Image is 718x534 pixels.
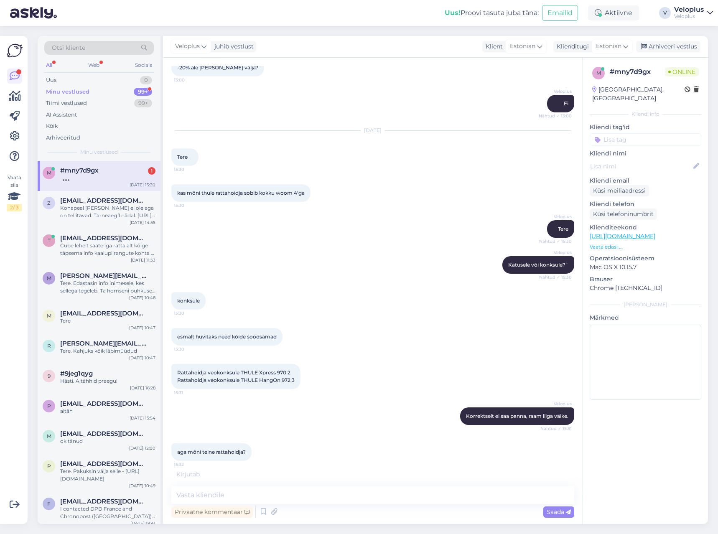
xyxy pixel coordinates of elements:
div: Arhiveeritud [46,134,80,142]
span: prihhan@gmail.com [60,460,147,468]
p: Brauser [590,275,701,284]
span: aga mõni teine rattahoidja? [177,449,246,455]
span: 9 [48,373,51,379]
div: Hästi. Aitähhid praegu! [60,377,155,385]
div: [DATE] 10:48 [129,295,155,301]
span: konksule [177,298,200,304]
span: richard_wallin@yahoo.com [60,340,147,347]
div: Tere. Pakuksin välja selle - [URL][DOMAIN_NAME] [60,468,155,483]
div: 99+ [134,88,152,96]
div: [PERSON_NAME] [590,301,701,308]
span: #mny7d9gx [60,167,99,174]
span: -20% ale [PERSON_NAME] välja? [177,64,258,71]
p: Kliendi email [590,176,701,185]
div: Minu vestlused [46,88,89,96]
span: Nähtud ✓ 15:30 [539,274,572,280]
span: 15:30 [174,202,205,209]
div: Web [87,60,101,71]
div: Uus [46,76,56,84]
div: Socials [133,60,154,71]
div: Veloplus [674,13,704,20]
span: Estonian [596,42,621,51]
span: Saada [547,508,571,516]
span: 15:31 [174,389,205,396]
div: 2 / 3 [7,204,22,211]
div: [DATE] [171,127,574,134]
span: p [47,463,51,469]
span: Veloplus [540,249,572,256]
div: Kliendi info [590,110,701,118]
div: I contacted DPD France and Chronopost ([GEOGRAPHIC_DATA]). They confirmed that if I refuse the de... [60,505,155,520]
span: Online [665,67,699,76]
span: marko.kannonmaa@pp.inet.fi [60,272,147,280]
span: Nähtud ✓ 15:31 [540,425,572,432]
div: Privaatne kommentaar [171,506,253,518]
div: Tere. Kahjuks kõik läbimüüdud [60,347,155,355]
span: Veloplus [540,214,572,220]
div: Vaata siia [7,174,22,211]
div: [DATE] 15:54 [130,415,155,421]
div: [DATE] 14:55 [130,219,155,226]
div: Aktiivne [588,5,639,20]
p: Kliendi telefon [590,200,701,209]
p: Märkmed [590,313,701,322]
span: piret55@hotmail.com [60,400,147,407]
div: Tere [60,317,155,325]
span: r [47,343,51,349]
div: Cube lehelt saate iga ratta alt kõige täpsema info kaalupiirangute kohta - [URL][DOMAIN_NAME] [60,242,155,257]
span: Tere [558,226,568,232]
span: Rattahoidja veokonksule THULE Xpress 970 2 Rattahoidja veokonksule THULE HangOn 972 3 [177,369,295,383]
span: 15:30 [174,346,205,352]
span: father.clos@gmail.com [60,498,147,505]
p: Mac OS X 10.15.7 [590,263,701,272]
a: [URL][DOMAIN_NAME] [590,232,655,240]
span: 15:32 [174,461,205,468]
span: Otsi kliente [52,43,85,52]
span: zhenya.gutsu.89@gmail.com [60,197,147,204]
div: juhib vestlust [211,42,254,51]
div: V [659,7,671,19]
span: kas mõni thule rattahoidja sobib kokku woom 4'ga [177,190,305,196]
span: Veloplus [540,401,572,407]
span: Nähtud ✓ 15:30 [539,238,572,244]
div: AI Assistent [46,111,77,119]
div: Tere. Edastasin info inimesele, kes sellega tegeleb. Ta homseni puhkusel, esmaspäevast tagasi. [60,280,155,295]
span: esmalt huvitaks need kõide soodsamad [177,333,277,340]
div: Kirjutab [171,470,574,479]
span: teemu.peltomaki@gmail.com [60,234,147,242]
span: #9jeg1qyg [60,370,93,377]
input: Lisa tag [590,133,701,146]
p: Klienditeekond [590,223,701,232]
span: m [47,275,51,281]
div: Arhiveeri vestlus [636,41,700,52]
div: 0 [140,76,152,84]
span: Korrektselt ei saa panna, raam liiga väike. [466,413,568,419]
div: ok tänud [60,437,155,445]
span: m [47,433,51,439]
p: Chrome [TECHNICAL_ID] [590,284,701,292]
p: Kliendi nimi [590,149,701,158]
input: Lisa nimi [590,162,692,171]
div: Kõik [46,122,58,130]
span: 15:30 [174,166,205,173]
span: m [47,170,51,176]
div: aitäh [60,407,155,415]
div: [DATE] 10:47 [129,355,155,361]
span: Ei [564,100,568,107]
b: Uus! [445,9,461,17]
div: Tiimi vestlused [46,99,87,107]
span: Estonian [510,42,535,51]
div: Veloplus [674,6,704,13]
img: Askly Logo [7,43,23,58]
span: Katusele või konksule?` [508,262,568,268]
div: [DATE] 15:30 [130,182,155,188]
a: VeloplusVeloplus [674,6,713,20]
p: Vaata edasi ... [590,243,701,251]
div: Klienditugi [553,42,589,51]
span: m [596,70,601,76]
span: Veloplus [540,88,572,94]
span: 15:30 [174,310,205,316]
span: mihkelagarmaa@gmail.com [60,430,147,437]
div: [DATE] 10:49 [129,483,155,489]
span: mandojahugomarcus@gmail.com [60,310,147,317]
